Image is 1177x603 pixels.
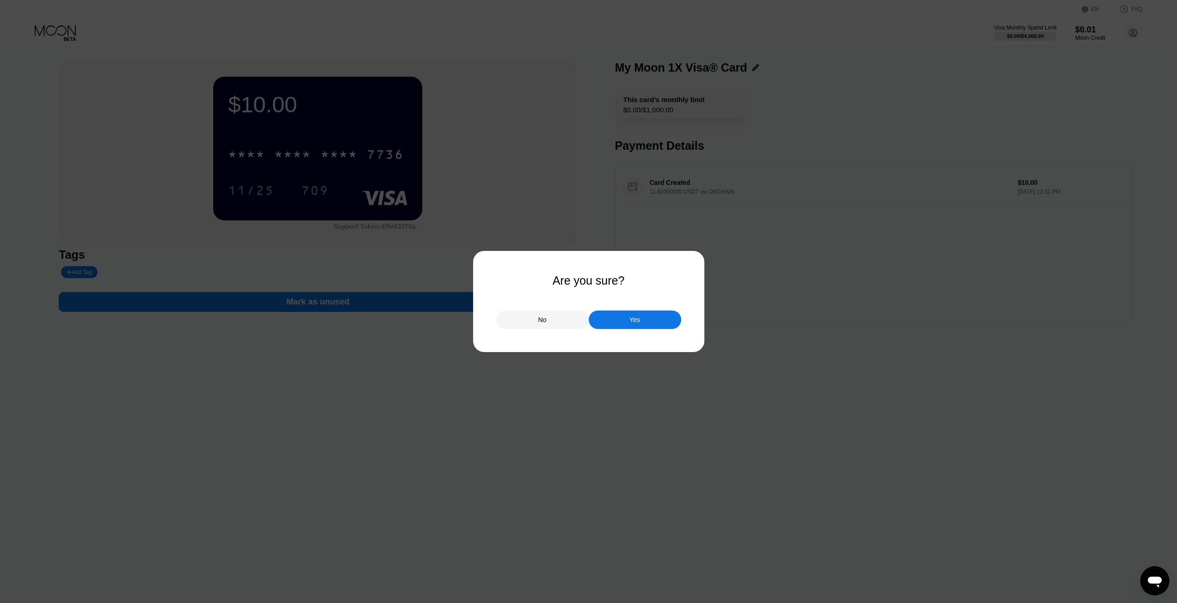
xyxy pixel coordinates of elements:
div: Yes [629,316,640,324]
iframe: Button to launch messaging window [1140,566,1170,596]
div: No [496,311,589,329]
div: No [538,316,547,324]
div: Are you sure? [553,274,625,287]
div: Yes [589,311,681,329]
